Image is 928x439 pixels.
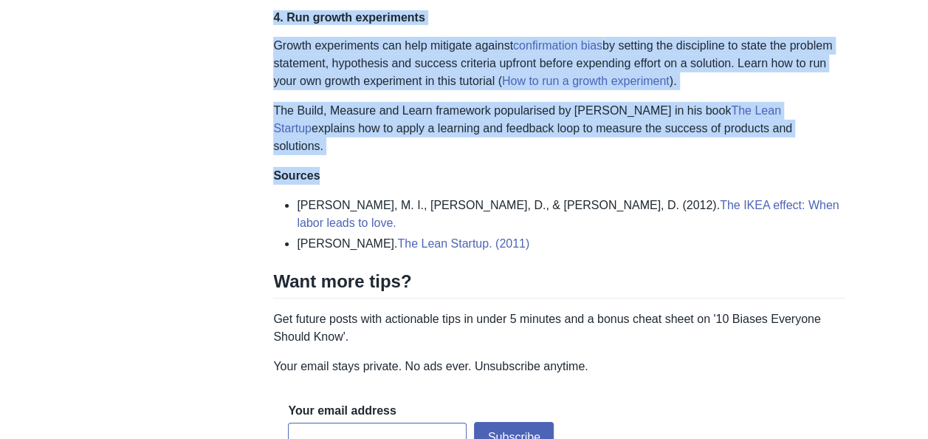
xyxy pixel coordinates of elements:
p: Growth experiments can help mitigate against by setting the discipline to state the problem state... [273,37,845,90]
p: Your email stays private. No ads ever. Unsubscribe anytime. [273,358,845,375]
label: Your email address [288,403,396,419]
a: How to run a growth experiment [502,75,670,87]
p: The Build, Measure and Learn framework popularised by [PERSON_NAME] in his book explains how to a... [273,102,845,155]
a: The Lean Startup. (2011) [397,237,529,250]
li: [PERSON_NAME], M. I., [PERSON_NAME], D., & [PERSON_NAME], D. (2012). [297,197,845,232]
h4: 4. Run growth experiments [273,10,845,25]
p: Get future posts with actionable tips in under 5 minutes and a bonus cheat sheet on '10 Biases Ev... [273,310,845,346]
a: confirmation bias [513,39,602,52]
h2: Want more tips? [273,270,845,299]
strong: Sources [273,169,320,182]
li: [PERSON_NAME]. [297,235,845,253]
